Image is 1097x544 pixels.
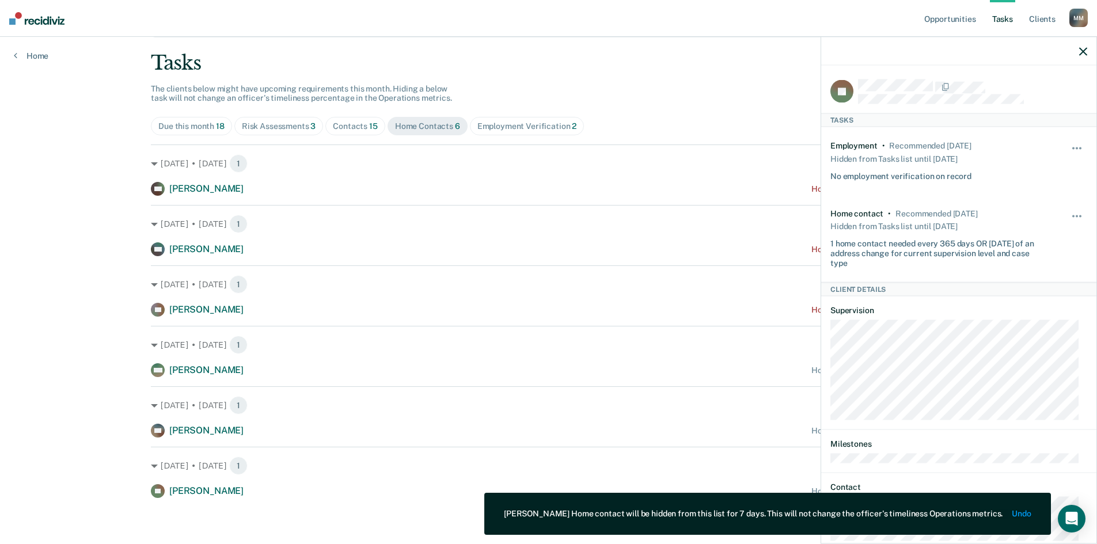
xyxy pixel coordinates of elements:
div: Recommended 3 months ago [895,208,977,218]
span: [PERSON_NAME] [169,304,244,315]
a: Home [14,51,48,61]
div: Hidden from Tasks list until [DATE] [830,218,958,234]
div: [DATE] • [DATE] [151,215,946,233]
span: 6 [455,121,460,131]
span: [PERSON_NAME] [169,485,244,496]
div: Home contact recommended [DATE] [811,245,946,254]
div: Home contact recommended [DATE] [811,305,946,315]
div: [DATE] • [DATE] [151,275,946,294]
div: Employment [830,141,878,151]
dt: Supervision [830,306,1087,315]
span: [PERSON_NAME] [169,425,244,436]
span: 1 [229,275,248,294]
div: [DATE] • [DATE] [151,154,946,173]
span: 15 [369,121,378,131]
div: Home Contacts [395,121,460,131]
div: Recommended 3 months ago [889,141,971,151]
span: 1 [229,396,248,414]
span: [PERSON_NAME] [169,183,244,194]
div: Home contact recommended [DATE] [811,486,946,496]
div: [DATE] • [DATE] [151,396,946,414]
div: Home contact recommended [DATE] [811,366,946,375]
span: 1 [229,456,248,475]
button: Undo [1012,509,1031,519]
div: Tasks [151,51,946,75]
div: Contacts [333,121,378,131]
div: [DATE] • [DATE] [151,336,946,354]
div: M M [1069,9,1088,27]
div: Risk Assessments [242,121,316,131]
div: [PERSON_NAME] Home contact will be hidden from this list for 7 days. This will not change the off... [504,509,1003,519]
span: 2 [572,121,576,131]
img: Recidiviz [9,12,64,25]
div: • [888,208,891,218]
div: No employment verification on record [830,166,971,181]
span: 3 [310,121,316,131]
dt: Milestones [830,439,1087,449]
div: 1 home contact needed every 365 days OR [DATE] of an address change for current supervision level... [830,234,1045,268]
div: Employment Verification [477,121,577,131]
div: Tasks [821,113,1096,127]
div: • [882,141,885,151]
span: The clients below might have upcoming requirements this month. Hiding a below task will not chang... [151,84,452,103]
div: [DATE] • [DATE] [151,456,946,475]
span: [PERSON_NAME] [169,244,244,254]
div: Client Details [821,282,1096,296]
span: 1 [229,215,248,233]
div: Open Intercom Messenger [1058,505,1085,532]
div: Due this month [158,121,225,131]
div: Home contact [830,208,883,218]
dt: Contact [830,482,1087,492]
span: 1 [229,154,248,173]
div: Home contact recommended [DATE] [811,184,946,194]
span: 1 [229,336,248,354]
div: Hidden from Tasks list until [DATE] [830,150,958,166]
div: Home contact recommended [DATE] [811,426,946,436]
span: [PERSON_NAME] [169,364,244,375]
span: 18 [216,121,225,131]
